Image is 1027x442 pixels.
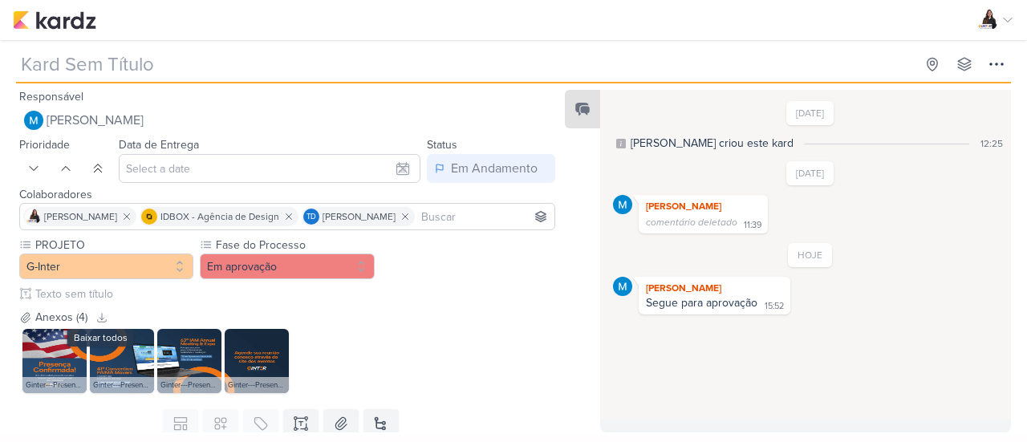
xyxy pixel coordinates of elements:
[765,300,784,313] div: 15:52
[19,106,555,135] button: [PERSON_NAME]
[160,209,279,224] span: IDBOX - Agência de Design
[157,377,221,393] div: Ginter---Presença-Confirmada_03.jpg
[16,50,915,79] input: Kard Sem Título
[646,217,737,228] span: comentário deletado
[646,296,757,310] div: Segue para aprovação
[47,111,144,130] span: [PERSON_NAME]
[32,286,555,302] input: Texto sem título
[631,135,794,152] div: [PERSON_NAME] criou este kard
[427,138,457,152] label: Status
[642,198,765,214] div: [PERSON_NAME]
[744,219,761,232] div: 11:39
[35,309,87,326] div: Anexos (4)
[613,277,632,296] img: MARIANA MIRANDA
[24,111,43,130] img: MARIANA MIRANDA
[642,280,787,296] div: [PERSON_NAME]
[980,136,1003,151] div: 12:25
[427,154,555,183] button: Em Andamento
[119,138,199,152] label: Data de Entrega
[418,207,551,226] input: Buscar
[225,329,289,393] img: EzunudBDKpLFUe4MiEeWlELrX6ByreNIRmoXQjqm.jpg
[214,237,374,253] label: Fase do Processo
[976,9,998,31] img: Amannda Primo
[22,329,87,393] img: i9Ed2b5VQDEqbkgTVJX4DDlsepVMN1yksS9Nd1as.jpg
[34,237,193,253] label: PROJETO
[19,253,193,279] button: G-Inter
[323,209,396,224] span: [PERSON_NAME]
[157,329,221,393] img: lkMp7vJ64LaQ0oF5LXhEUdrKrmAAYAAokTiD2V5f.jpg
[613,195,632,214] img: MARIANA MIRANDA
[19,186,555,203] div: Colaboradores
[225,377,289,393] div: Ginter---Presença-Confirmada_04.jpg
[303,209,319,225] div: Thais de carvalho
[44,209,117,224] span: [PERSON_NAME]
[451,159,538,178] div: Em Andamento
[13,10,96,30] img: kardz.app
[25,209,41,225] img: Amannda Primo
[141,209,157,225] img: IDBOX - Agência de Design
[200,253,374,279] button: Em aprovação
[306,213,316,221] p: Td
[119,154,420,183] input: Select a date
[19,90,83,103] label: Responsável
[19,138,70,152] label: Prioridade
[22,377,87,393] div: Ginter---Presença-Confirmada_01.jpg
[90,329,154,393] img: GOsjmglRy4oxTtcZr1nniWSxPbHBG0VXAdFff1oq.jpg
[67,329,134,347] div: Baixar todos
[90,377,154,393] div: Ginter---Presença-Confirmada_02.jpg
